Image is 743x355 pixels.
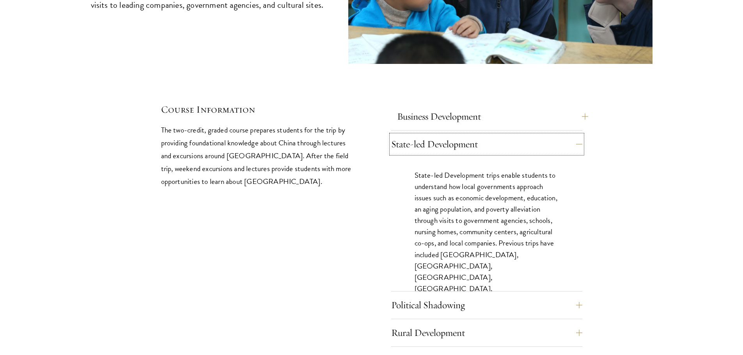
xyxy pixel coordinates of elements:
[391,296,582,314] button: Political Shadowing
[161,124,352,188] p: The two-credit, graded course prepares students for the trip by providing foundational knowledge ...
[391,135,582,154] button: State-led Development
[415,170,559,317] p: State-led Development trips enable students to understand how local governments approach issues s...
[161,103,352,116] h5: Course Information
[397,107,588,126] button: Business Development
[391,323,582,342] button: Rural Development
